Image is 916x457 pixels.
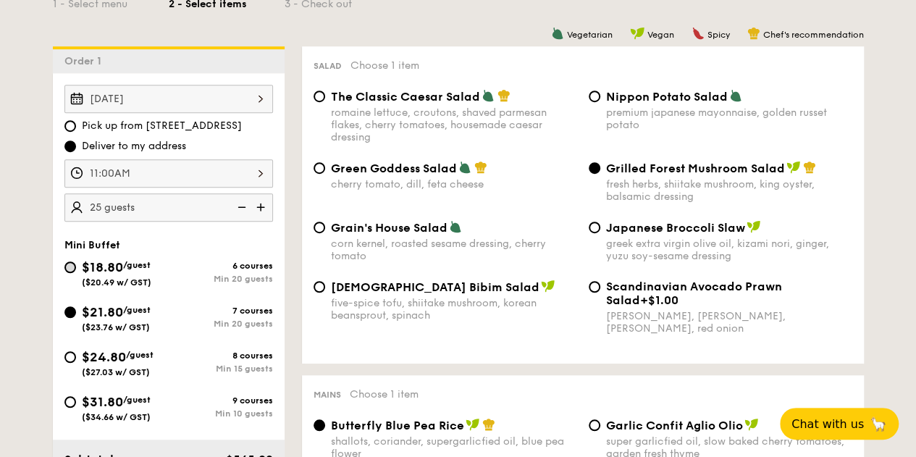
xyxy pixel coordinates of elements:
[82,412,151,422] span: ($34.66 w/ GST)
[729,89,742,102] img: icon-vegetarian.fe4039eb.svg
[82,304,123,320] span: $21.80
[474,161,487,174] img: icon-chef-hat.a58ddaea.svg
[314,390,341,400] span: Mains
[64,239,120,251] span: Mini Buffet
[126,350,154,360] span: /guest
[314,419,325,431] input: Butterfly Blue Pea Riceshallots, coriander, supergarlicfied oil, blue pea flower
[606,280,782,307] span: Scandinavian Avocado Prawn Salad
[606,238,852,262] div: greek extra virgin olive oil, kizami nori, ginger, yuzu soy-sesame dressing
[64,396,76,408] input: $31.80/guest($34.66 w/ GST)9 coursesMin 10 guests
[169,306,273,316] div: 7 courses
[747,220,761,233] img: icon-vegan.f8ff3823.svg
[123,260,151,270] span: /guest
[314,281,325,293] input: [DEMOGRAPHIC_DATA] Bibim Saladfive-spice tofu, shiitake mushroom, korean beansprout, spinach
[331,106,577,143] div: romaine lettuce, croutons, shaved parmesan flakes, cherry tomatoes, housemade caesar dressing
[64,306,76,318] input: $21.80/guest($23.76 w/ GST)7 coursesMin 20 guests
[567,30,613,40] span: Vegetarian
[780,408,899,440] button: Chat with us🦙
[64,159,273,188] input: Event time
[744,418,759,431] img: icon-vegan.f8ff3823.svg
[630,27,644,40] img: icon-vegan.f8ff3823.svg
[64,141,76,152] input: Deliver to my address
[169,319,273,329] div: Min 20 guests
[230,193,251,221] img: icon-reduce.1d2dbef1.svg
[803,161,816,174] img: icon-chef-hat.a58ddaea.svg
[551,27,564,40] img: icon-vegetarian.fe4039eb.svg
[82,322,150,332] span: ($23.76 w/ GST)
[64,261,76,273] input: $18.80/guest($20.49 w/ GST)6 coursesMin 20 guests
[606,419,743,432] span: Garlic Confit Aglio Olio
[169,274,273,284] div: Min 20 guests
[482,89,495,102] img: icon-vegetarian.fe4039eb.svg
[123,305,151,315] span: /guest
[169,261,273,271] div: 6 courses
[589,419,600,431] input: Garlic Confit Aglio Oliosuper garlicfied oil, slow baked cherry tomatoes, garden fresh thyme
[606,310,852,335] div: [PERSON_NAME], [PERSON_NAME], [PERSON_NAME], red onion
[606,162,785,175] span: Grilled Forest Mushroom Salad
[169,395,273,406] div: 9 courses
[692,27,705,40] img: icon-spicy.37a8142b.svg
[331,238,577,262] div: corn kernel, roasted sesame dressing, cherry tomato
[64,55,107,67] span: Order 1
[64,85,273,113] input: Event date
[870,416,887,432] span: 🦙
[314,61,342,71] span: Salad
[606,221,745,235] span: Japanese Broccoli Slaw
[331,162,457,175] span: Green Goddess Salad
[589,91,600,102] input: Nippon Potato Saladpremium japanese mayonnaise, golden russet potato
[64,351,76,363] input: $24.80/guest($27.03 w/ GST)8 coursesMin 15 guests
[466,418,480,431] img: icon-vegan.f8ff3823.svg
[82,277,151,288] span: ($20.49 w/ GST)
[497,89,510,102] img: icon-chef-hat.a58ddaea.svg
[707,30,730,40] span: Spicy
[169,408,273,419] div: Min 10 guests
[458,161,471,174] img: icon-vegetarian.fe4039eb.svg
[331,280,539,294] span: [DEMOGRAPHIC_DATA] Bibim Salad
[589,222,600,233] input: Japanese Broccoli Slawgreek extra virgin olive oil, kizami nori, ginger, yuzu soy-sesame dressing
[331,221,448,235] span: Grain's House Salad
[763,30,864,40] span: Chef's recommendation
[647,30,674,40] span: Vegan
[169,351,273,361] div: 8 courses
[606,106,852,131] div: premium japanese mayonnaise, golden russet potato
[82,119,242,133] span: Pick up from [STREET_ADDRESS]
[589,162,600,174] input: Grilled Forest Mushroom Saladfresh herbs, shiitake mushroom, king oyster, balsamic dressing
[82,259,123,275] span: $18.80
[82,139,186,154] span: Deliver to my address
[606,90,728,104] span: Nippon Potato Salad
[123,395,151,405] span: /guest
[331,297,577,322] div: five-spice tofu, shiitake mushroom, korean beansprout, spinach
[82,349,126,365] span: $24.80
[331,178,577,190] div: cherry tomato, dill, feta cheese
[640,293,678,307] span: +$1.00
[314,91,325,102] input: The Classic Caesar Saladromaine lettuce, croutons, shaved parmesan flakes, cherry tomatoes, house...
[350,388,419,401] span: Choose 1 item
[791,417,864,431] span: Chat with us
[251,193,273,221] img: icon-add.58712e84.svg
[64,193,273,222] input: Number of guests
[482,418,495,431] img: icon-chef-hat.a58ddaea.svg
[82,367,150,377] span: ($27.03 w/ GST)
[350,59,419,72] span: Choose 1 item
[786,161,801,174] img: icon-vegan.f8ff3823.svg
[589,281,600,293] input: Scandinavian Avocado Prawn Salad+$1.00[PERSON_NAME], [PERSON_NAME], [PERSON_NAME], red onion
[314,162,325,174] input: Green Goddess Saladcherry tomato, dill, feta cheese
[331,419,464,432] span: Butterfly Blue Pea Rice
[606,178,852,203] div: fresh herbs, shiitake mushroom, king oyster, balsamic dressing
[331,90,480,104] span: The Classic Caesar Salad
[169,364,273,374] div: Min 15 guests
[82,394,123,410] span: $31.80
[449,220,462,233] img: icon-vegetarian.fe4039eb.svg
[541,280,555,293] img: icon-vegan.f8ff3823.svg
[747,27,760,40] img: icon-chef-hat.a58ddaea.svg
[314,222,325,233] input: Grain's House Saladcorn kernel, roasted sesame dressing, cherry tomato
[64,120,76,132] input: Pick up from [STREET_ADDRESS]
